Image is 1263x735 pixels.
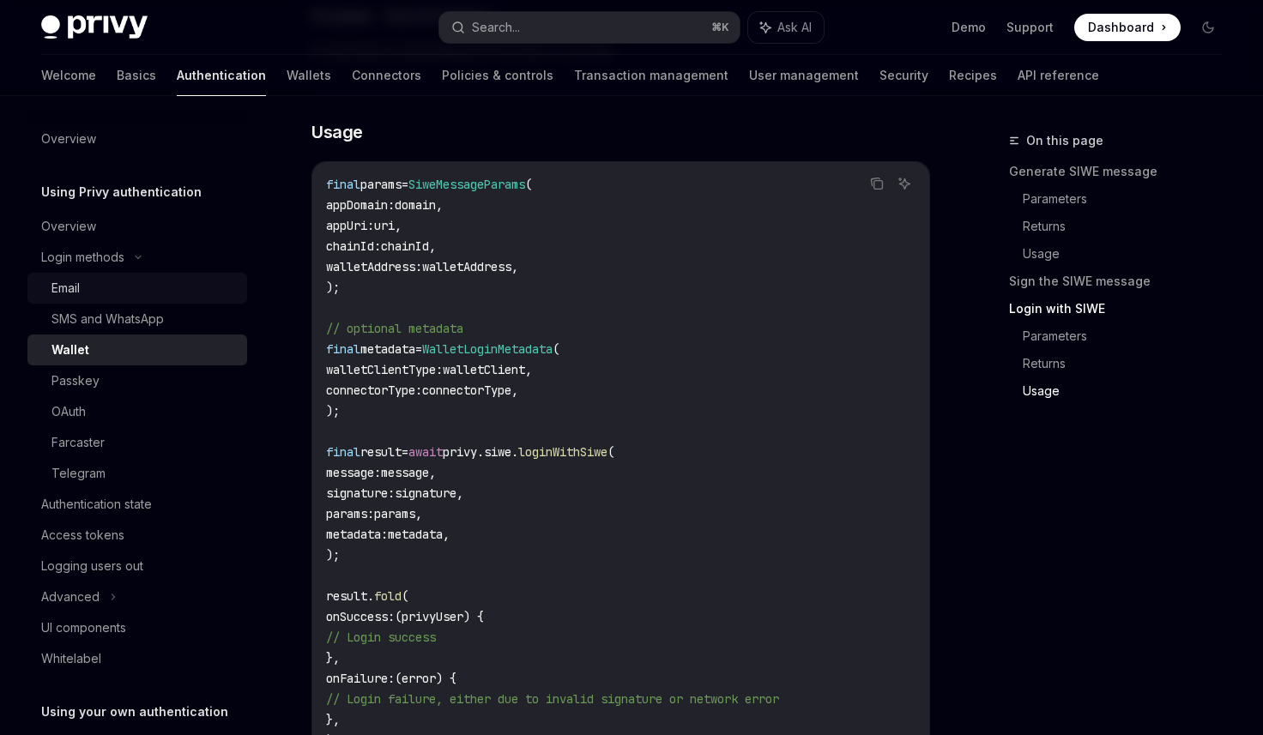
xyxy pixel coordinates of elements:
[439,12,740,43] button: Search...⌘K
[1023,322,1236,350] a: Parameters
[326,177,360,192] span: final
[326,650,340,666] span: },
[326,444,360,460] span: final
[518,444,607,460] span: loginWithSiwe
[395,197,443,213] span: domain,
[1194,14,1222,41] button: Toggle dark mode
[879,55,928,96] a: Security
[388,609,395,624] span: :
[27,427,247,458] a: Farcaster
[415,383,422,398] span: :
[326,691,779,707] span: // Login failure, either due to invalid signature or network error
[1018,55,1099,96] a: API reference
[27,365,247,396] a: Passkey
[415,341,422,357] span: =
[41,15,148,39] img: dark logo
[442,55,553,96] a: Policies & controls
[395,671,456,686] span: (error) {
[41,556,143,576] div: Logging users out
[749,55,859,96] a: User management
[326,609,388,624] span: onSuccess
[326,259,415,274] span: walletAddress
[360,444,402,460] span: result
[326,630,436,645] span: // Login success
[27,124,247,154] a: Overview
[422,259,518,274] span: walletAddress,
[866,172,888,195] button: Copy the contents from the code block
[27,211,247,242] a: Overview
[41,702,228,722] h5: Using your own authentication
[408,444,443,460] span: await
[27,520,247,551] a: Access tokens
[1088,19,1154,36] span: Dashboard
[1009,268,1236,295] a: Sign the SIWE message
[41,494,152,515] div: Authentication state
[326,465,374,480] span: message
[51,401,86,422] div: OAuth
[51,278,80,298] div: Email
[326,197,388,213] span: appDomain
[1023,213,1236,240] a: Returns
[553,341,559,357] span: (
[893,172,916,195] button: Ask AI
[360,341,415,357] span: metadata
[388,527,450,542] span: metadata,
[27,273,247,304] a: Email
[388,197,395,213] span: :
[326,485,388,501] span: signature
[27,612,247,643] a: UI components
[311,120,363,144] span: Usage
[326,403,340,419] span: );
[374,588,402,604] span: fold
[574,55,728,96] a: Transaction management
[607,444,614,460] span: (
[415,259,422,274] span: :
[1023,377,1236,405] a: Usage
[748,12,824,43] button: Ask AI
[326,362,436,377] span: walletClientType
[51,309,164,329] div: SMS and WhatsApp
[117,55,156,96] a: Basics
[41,55,96,96] a: Welcome
[326,547,340,563] span: );
[287,55,331,96] a: Wallets
[326,321,463,336] span: // optional metadata
[374,465,381,480] span: :
[41,525,124,545] div: Access tokens
[472,17,520,38] div: Search...
[27,643,247,674] a: Whitelabel
[51,371,100,391] div: Passkey
[443,444,518,460] span: privy.siwe.
[402,588,408,604] span: (
[777,19,812,36] span: Ask AI
[443,362,532,377] span: walletClient,
[1026,130,1103,151] span: On this page
[51,463,106,484] div: Telegram
[374,238,381,254] span: :
[41,648,101,669] div: Whitelabel
[395,609,484,624] span: (privyUser) {
[402,177,408,192] span: =
[367,506,374,521] span: :
[374,506,422,521] span: params,
[408,177,525,192] span: SiweMessageParams
[326,218,367,233] span: appUri
[41,129,96,149] div: Overview
[41,618,126,638] div: UI components
[41,216,96,237] div: Overview
[326,280,340,295] span: );
[51,432,105,453] div: Farcaster
[381,527,388,542] span: :
[27,458,247,489] a: Telegram
[27,551,247,581] a: Logging users out
[326,383,415,398] span: connectorType
[395,485,463,501] span: signature,
[27,304,247,334] a: SMS and WhatsApp
[436,362,443,377] span: :
[41,182,202,202] h5: Using Privy authentication
[422,341,553,357] span: WalletLoginMetadata
[352,55,421,96] a: Connectors
[1023,350,1236,377] a: Returns
[949,55,997,96] a: Recipes
[27,489,247,520] a: Authentication state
